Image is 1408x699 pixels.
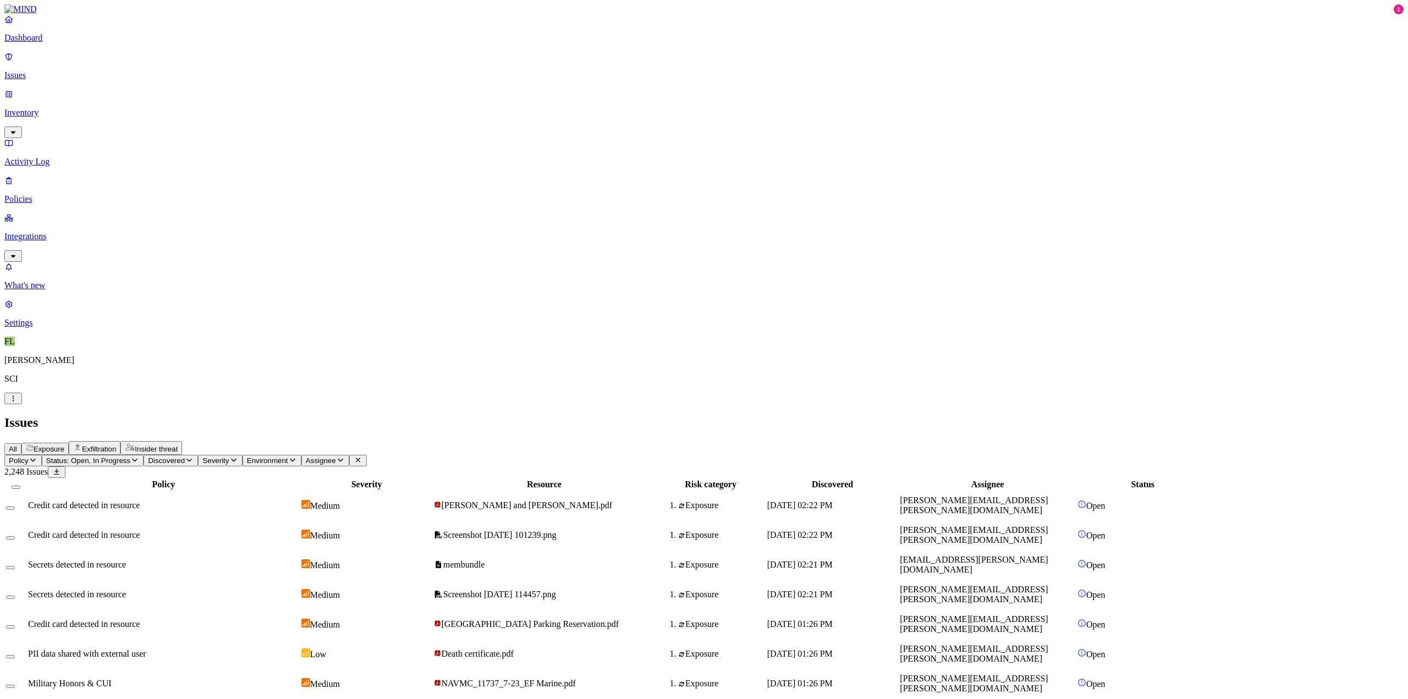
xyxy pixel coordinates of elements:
[678,590,765,599] div: Exposure
[4,262,1404,290] a: What's new
[28,619,140,629] span: Credit card detected in resource
[678,530,765,540] div: Exposure
[434,650,441,657] img: adobe-pdf
[1086,531,1105,540] span: Open
[4,14,1404,43] a: Dashboard
[4,467,48,476] span: 2,248 Issues
[12,486,20,489] button: Select all
[1077,589,1086,598] img: status-open
[28,560,126,569] span: Secrets detected in resource
[148,456,185,465] span: Discovered
[1077,559,1086,568] img: status-open
[28,649,146,658] span: PII data shared with external user
[678,619,765,629] div: Exposure
[900,525,1048,544] span: [PERSON_NAME][EMAIL_ADDRESS][PERSON_NAME][DOMAIN_NAME]
[443,590,556,599] span: Screenshot [DATE] 114457.png
[4,52,1404,80] a: Issues
[6,655,15,658] button: Select row
[900,674,1048,693] span: [PERSON_NAME][EMAIL_ADDRESS][PERSON_NAME][DOMAIN_NAME]
[441,500,612,510] span: [PERSON_NAME] and [PERSON_NAME].pdf
[767,530,833,540] span: [DATE] 02:22 PM
[1086,650,1105,659] span: Open
[4,232,1404,241] p: Integrations
[34,445,64,453] span: Exposure
[443,560,485,569] span: membundle
[6,625,15,629] button: Select row
[301,678,310,687] img: severity-medium
[247,456,288,465] span: Environment
[4,318,1404,328] p: Settings
[301,559,310,568] img: severity-medium
[202,456,229,465] span: Severity
[434,480,654,489] div: Resource
[310,620,340,629] span: Medium
[9,456,29,465] span: Policy
[4,70,1404,80] p: Issues
[678,500,765,510] div: Exposure
[4,138,1404,167] a: Activity Log
[900,555,1048,574] span: [EMAIL_ADDRESS][PERSON_NAME][DOMAIN_NAME]
[9,445,17,453] span: All
[4,299,1404,328] a: Settings
[6,566,15,569] button: Select row
[4,280,1404,290] p: What's new
[900,614,1048,634] span: [PERSON_NAME][EMAIL_ADDRESS][PERSON_NAME][DOMAIN_NAME]
[4,175,1404,204] a: Policies
[900,644,1048,663] span: [PERSON_NAME][EMAIL_ADDRESS][PERSON_NAME][DOMAIN_NAME]
[301,500,310,509] img: severity-medium
[82,445,116,453] span: Exfiltration
[678,649,765,659] div: Exposure
[310,531,340,540] span: Medium
[1086,620,1105,629] span: Open
[678,679,765,689] div: Exposure
[301,480,432,489] div: Severity
[310,501,340,510] span: Medium
[4,213,1404,260] a: Integrations
[900,585,1048,604] span: [PERSON_NAME][EMAIL_ADDRESS][PERSON_NAME][DOMAIN_NAME]
[28,480,299,489] div: Policy
[1077,648,1086,657] img: status-open
[135,445,178,453] span: Insider threat
[678,560,765,570] div: Exposure
[1086,501,1105,510] span: Open
[6,507,15,510] button: Select row
[434,679,441,686] img: adobe-pdf
[4,4,1404,14] a: MIND
[46,456,130,465] span: Status: Open, In Progress
[1086,590,1105,599] span: Open
[767,560,833,569] span: [DATE] 02:21 PM
[434,620,441,627] img: adobe-pdf
[441,679,575,688] span: NAVMC_11737_7-23_EF Marine.pdf
[1077,480,1208,489] div: Status
[1077,500,1086,509] img: status-open
[767,590,833,599] span: [DATE] 02:21 PM
[28,590,126,599] span: Secrets detected in resource
[6,596,15,599] button: Select row
[310,679,340,689] span: Medium
[434,501,441,508] img: adobe-pdf
[1077,619,1086,628] img: status-open
[310,590,340,599] span: Medium
[1086,560,1105,570] span: Open
[301,648,310,657] img: severity-low
[6,685,15,688] button: Select row
[441,649,513,658] span: Death certificate.pdf
[310,560,340,570] span: Medium
[1077,678,1086,687] img: status-open
[306,456,336,465] span: Assignee
[1394,4,1404,14] div: 1
[900,496,1048,515] span: [PERSON_NAME][EMAIL_ADDRESS][PERSON_NAME][DOMAIN_NAME]
[28,530,140,540] span: Credit card detected in resource
[6,536,15,540] button: Select row
[28,679,112,688] span: Military Honors & CUI
[310,650,326,659] span: Low
[767,679,833,688] span: [DATE] 01:26 PM
[301,530,310,538] img: severity-medium
[767,480,898,489] div: Discovered
[4,355,1404,365] p: [PERSON_NAME]
[1077,530,1086,538] img: status-open
[1086,679,1105,689] span: Open
[443,530,557,540] span: Screenshot [DATE] 101239.png
[301,619,310,628] img: severity-medium
[301,589,310,598] img: severity-medium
